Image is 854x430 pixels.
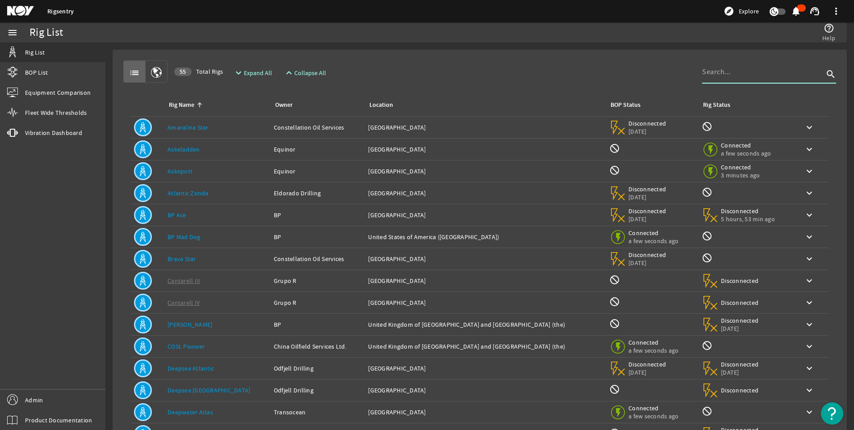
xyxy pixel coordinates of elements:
mat-icon: keyboard_arrow_down [804,144,815,155]
div: Rig Status [703,100,730,110]
span: Equipment Comparison [25,88,91,97]
span: Fleet Wide Thresholds [25,108,87,117]
i: search [825,69,836,80]
a: Brava Star [167,255,196,263]
div: Owner [275,100,293,110]
span: a few seconds ago [628,412,678,420]
span: Admin [25,396,43,405]
span: a few seconds ago [721,149,771,157]
mat-icon: Rig Monitoring not available for this rig [702,340,712,351]
mat-icon: BOP Monitoring not available for this rig [609,274,620,285]
div: United States of America ([GEOGRAPHIC_DATA]) [368,232,602,241]
mat-icon: keyboard_arrow_down [804,297,815,308]
div: Constellation Oil Services [274,123,361,132]
div: Equinor [274,145,361,154]
mat-icon: list [129,67,140,78]
div: BP [274,211,361,219]
div: [GEOGRAPHIC_DATA] [368,145,602,154]
div: Grupo R [274,276,361,285]
div: Grupo R [274,298,361,307]
div: [GEOGRAPHIC_DATA] [368,386,602,395]
mat-icon: keyboard_arrow_down [804,319,815,330]
mat-icon: expand_less [284,67,291,78]
a: Deepwater Atlas [167,408,213,416]
div: Eldorado Drilling [274,189,361,198]
span: [DATE] [628,215,666,223]
span: Disconnected [628,207,666,215]
a: Deepsea Atlantic [167,364,214,372]
span: Disconnected [721,299,759,307]
div: [GEOGRAPHIC_DATA] [368,364,602,373]
span: [DATE] [628,127,666,135]
div: Transocean [274,408,361,417]
button: more_vert [825,0,847,22]
a: Deepsea [GEOGRAPHIC_DATA] [167,386,250,394]
div: Location [369,100,393,110]
mat-icon: support_agent [809,6,820,17]
span: Disconnected [721,207,775,215]
div: [GEOGRAPHIC_DATA] [368,254,602,263]
a: Askeladden [167,145,200,153]
mat-icon: keyboard_arrow_down [804,210,815,220]
mat-icon: keyboard_arrow_down [804,363,815,374]
span: [DATE] [721,325,759,333]
div: [GEOGRAPHIC_DATA] [368,408,602,417]
div: BP [274,232,361,241]
span: Disconnected [721,277,759,285]
span: Rig List [25,48,45,57]
div: Odfjell Drilling [274,386,361,395]
mat-icon: Rig Monitoring not available for this rig [702,231,712,241]
mat-icon: expand_more [233,67,240,78]
mat-icon: Rig Monitoring not available for this rig [702,406,712,417]
mat-icon: notifications [791,6,801,17]
mat-icon: keyboard_arrow_down [804,407,815,417]
div: BOP Status [611,100,640,110]
div: [GEOGRAPHIC_DATA] [368,167,602,176]
mat-icon: keyboard_arrow_down [804,275,815,286]
mat-icon: BOP Monitoring not available for this rig [609,143,620,154]
mat-icon: keyboard_arrow_down [804,232,815,242]
span: Disconnected [628,185,666,193]
div: [GEOGRAPHIC_DATA] [368,189,602,198]
div: Constellation Oil Services [274,254,361,263]
span: Disconnected [628,119,666,127]
span: Total Rigs [174,67,223,76]
span: a few seconds ago [628,346,678,354]
button: Collapse All [280,65,330,81]
div: Owner [274,100,358,110]
span: [DATE] [628,193,666,201]
a: Amaralina Star [167,123,209,131]
mat-icon: Rig Monitoring not available for this rig [702,121,712,132]
div: Equinor [274,167,361,176]
div: Odfjell Drilling [274,364,361,373]
mat-icon: Rig Monitoring not available for this rig [702,253,712,263]
span: 5 hours, 53 min ago [721,215,775,223]
mat-icon: BOP Monitoring not available for this rig [609,384,620,395]
span: Disconnected [721,386,759,394]
mat-icon: explore [724,6,734,17]
mat-icon: BOP Monitoring not available for this rig [609,318,620,329]
span: Connected [721,141,771,149]
a: BP Ace [167,211,186,219]
span: Expand All [244,68,272,77]
div: [GEOGRAPHIC_DATA] [368,276,602,285]
mat-icon: keyboard_arrow_down [804,253,815,264]
a: Cantarell III [167,277,200,285]
span: Help [822,34,835,42]
div: [GEOGRAPHIC_DATA] [368,211,602,219]
mat-icon: BOP Monitoring not available for this rig [609,296,620,307]
mat-icon: help_outline [824,23,834,34]
button: Expand All [230,65,276,81]
span: Collapse All [294,68,326,77]
mat-icon: BOP Monitoring not available for this rig [609,165,620,176]
div: 55 [174,67,192,76]
span: Connected [628,338,678,346]
a: [PERSON_NAME] [167,320,212,329]
mat-icon: keyboard_arrow_down [804,385,815,396]
span: a few seconds ago [628,237,678,245]
div: China Oilfield Services Ltd. [274,342,361,351]
div: United Kingdom of [GEOGRAPHIC_DATA] and [GEOGRAPHIC_DATA] (the) [368,320,602,329]
span: Vibration Dashboard [25,128,82,137]
a: Rigsentry [47,7,74,16]
mat-icon: keyboard_arrow_down [804,188,815,198]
